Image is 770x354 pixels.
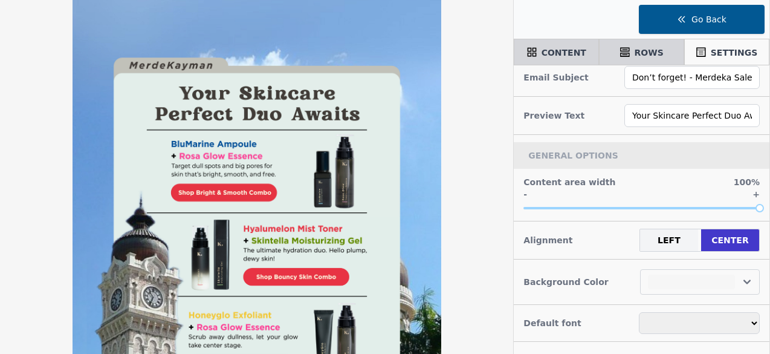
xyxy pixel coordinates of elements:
[542,47,586,59] span: CONTENT
[523,110,584,122] label: Preview Text
[523,274,608,290] h3: Background Color
[523,188,527,200] h3: -
[640,229,698,251] button: LEFT
[624,66,760,89] input: Email Subject
[701,229,759,251] button: CENTER
[639,5,765,34] button: Go Back
[523,71,588,84] label: Email Subject
[711,47,758,59] span: SETTINGS
[523,315,581,332] h3: Default font
[73,217,441,300] img: task-upload-1756112181.jpg
[724,176,760,188] h3: 100%
[514,142,769,169] div: GENERAL OPTIONS
[523,232,572,249] h3: Alignment
[752,188,760,200] h3: +
[635,47,664,59] span: ROWS
[523,176,615,188] h3: Content area width
[624,104,760,127] input: Preview Text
